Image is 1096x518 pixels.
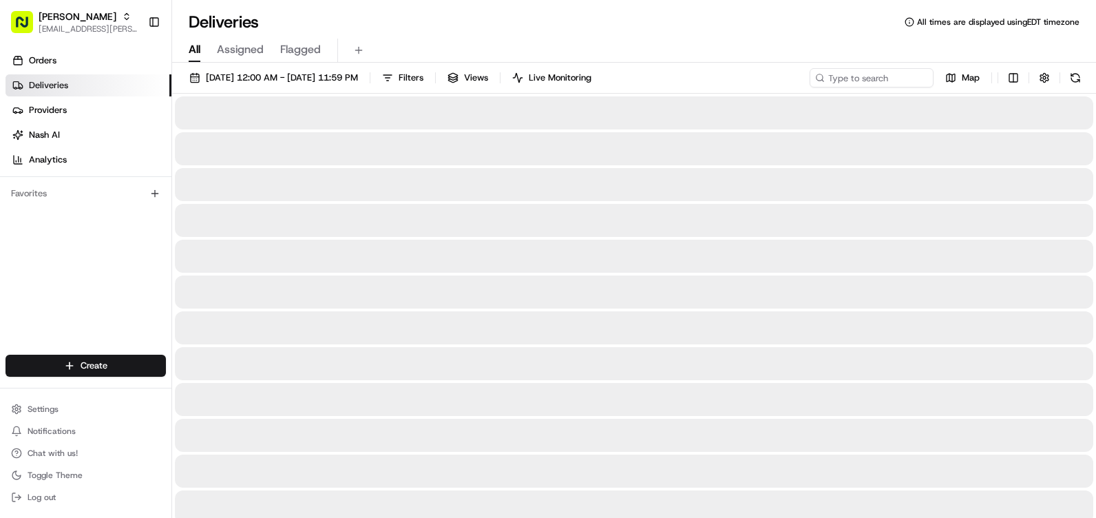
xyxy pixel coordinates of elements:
[189,11,259,33] h1: Deliveries
[29,104,67,116] span: Providers
[6,400,166,419] button: Settings
[399,72,423,84] span: Filters
[441,68,494,87] button: Views
[6,6,143,39] button: [PERSON_NAME][EMAIL_ADDRESS][PERSON_NAME][DOMAIN_NAME]
[183,68,364,87] button: [DATE] 12:00 AM - [DATE] 11:59 PM
[206,72,358,84] span: [DATE] 12:00 AM - [DATE] 11:59 PM
[81,360,107,372] span: Create
[6,124,171,146] a: Nash AI
[464,72,488,84] span: Views
[6,99,171,121] a: Providers
[29,129,60,141] span: Nash AI
[939,68,986,87] button: Map
[917,17,1079,28] span: All times are displayed using EDT timezone
[529,72,591,84] span: Live Monitoring
[29,154,67,166] span: Analytics
[28,404,59,415] span: Settings
[28,448,78,459] span: Chat with us!
[6,422,166,441] button: Notifications
[1066,68,1085,87] button: Refresh
[376,68,430,87] button: Filters
[39,23,137,34] button: [EMAIL_ADDRESS][PERSON_NAME][DOMAIN_NAME]
[28,426,76,437] span: Notifications
[506,68,598,87] button: Live Monitoring
[6,488,166,507] button: Log out
[6,355,166,377] button: Create
[28,470,83,481] span: Toggle Theme
[6,149,171,171] a: Analytics
[6,444,166,463] button: Chat with us!
[280,41,321,58] span: Flagged
[6,183,166,205] div: Favorites
[29,54,56,67] span: Orders
[217,41,264,58] span: Assigned
[189,41,200,58] span: All
[6,50,171,72] a: Orders
[962,72,980,84] span: Map
[39,10,116,23] button: [PERSON_NAME]
[6,466,166,485] button: Toggle Theme
[29,79,68,92] span: Deliveries
[810,68,934,87] input: Type to search
[6,74,171,96] a: Deliveries
[28,492,56,503] span: Log out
